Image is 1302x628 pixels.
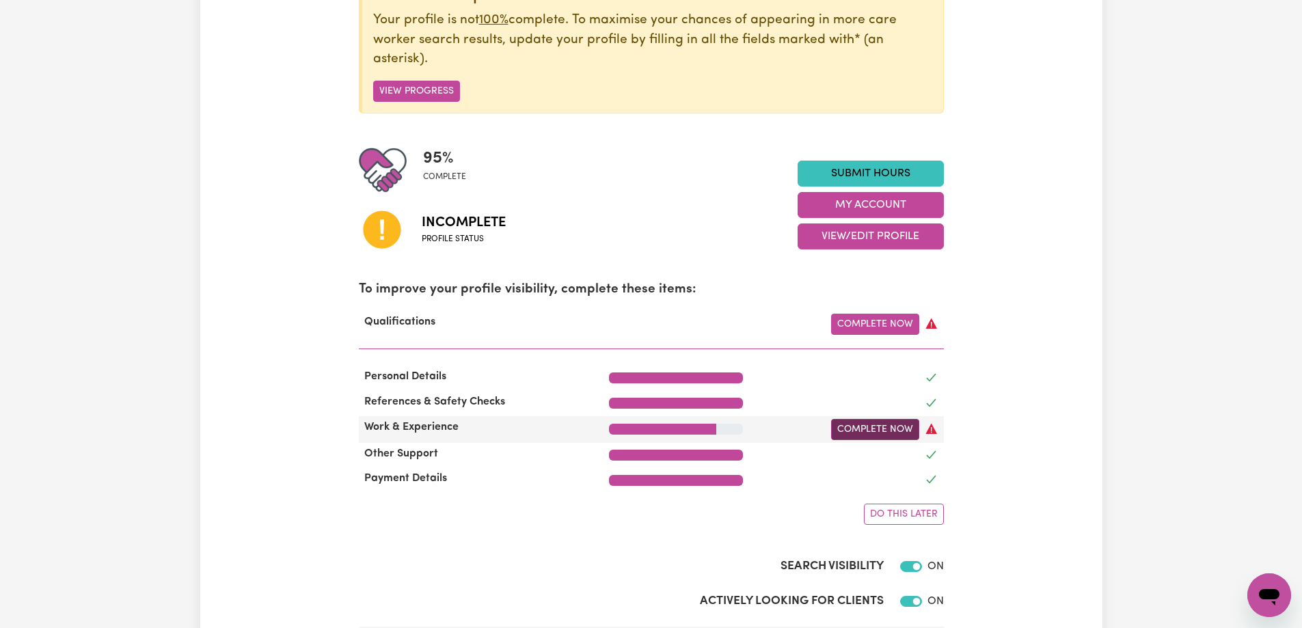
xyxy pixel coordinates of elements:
span: Other Support [359,448,444,459]
p: Your profile is not complete. To maximise your chances of appearing in more care worker search re... [373,11,932,70]
a: Submit Hours [798,161,944,187]
div: Profile completeness: 95% [423,146,477,194]
span: Personal Details [359,371,452,382]
span: References & Safety Checks [359,396,511,407]
iframe: 启动消息传送窗口的按钮 [1247,573,1291,617]
p: To improve your profile visibility, complete these items: [359,280,944,300]
span: Qualifications [359,316,441,327]
span: ON [927,561,944,572]
span: Work & Experience [359,422,464,433]
span: ON [927,596,944,607]
span: 95 % [423,146,466,171]
label: Actively Looking for Clients [700,592,884,610]
span: Profile status [422,233,506,245]
span: Payment Details [359,473,452,484]
span: Incomplete [422,213,506,233]
button: View Progress [373,81,460,102]
u: 100% [479,14,508,27]
label: Search Visibility [781,558,884,575]
button: View/Edit Profile [798,223,944,249]
a: Complete Now [831,314,919,335]
a: Complete Now [831,419,919,440]
span: complete [423,171,466,183]
button: Do this later [864,504,944,525]
button: My Account [798,192,944,218]
span: Do this later [870,509,938,519]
